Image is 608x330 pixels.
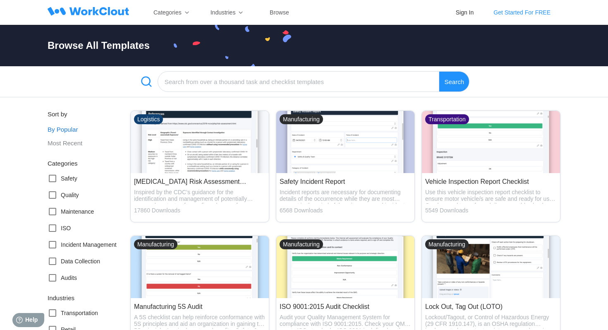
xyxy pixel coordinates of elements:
div: A 5S checklist can help reinforce conformance with 5S principles and aid an organization in gaini... [134,314,266,329]
div: Lockout/Tagout, or Control of Hazardous Energy (29 CFR 1910.147), is an OSHA regulation implement... [425,314,557,329]
div: Lock Out, Tag Out (LOTO) [425,303,557,311]
div: By Popular [48,123,130,136]
div: Use this vehicle inspection report checklist to ensure motor vehicle/s are safe and ready for use... [425,189,557,204]
img: thumbnail_lockouttagout.jpg [422,236,560,298]
div: Inspired by the CDC’s guidance for the identification and management of potentially exposed conta... [134,189,266,204]
div: Sign In [456,9,474,16]
img: thumbnail_ISO9001.jpg [276,236,414,298]
div: Transportation [425,114,469,124]
div: Manufacturing [280,114,323,124]
a: Safety Incident ReportIncident reports are necessary for documenting details of the occurrence wh... [276,111,415,229]
div: Categories [153,9,182,16]
img: thumbnail_safetyincident.jpg [276,111,414,173]
div: Vehicle Inspection Report Checklist [425,178,557,185]
div: ISO 9001:2015 Audit Checklist [280,303,411,311]
div: Most Recent [48,136,130,150]
div: Categories [48,160,130,167]
label: Maintenance [48,205,94,218]
input: Search from over a thousand task and checklist templates [158,71,440,92]
div: Safety Incident Report [280,178,411,185]
img: thumbnail_heavyvehicle.jpg [422,111,560,173]
img: thumbnail_5saudit.jpg [131,236,269,298]
div: Incident reports are necessary for documenting details of the occurrence while they are most pres... [280,189,411,204]
div: Search [439,71,469,92]
label: Audits [48,271,77,284]
div: Manufacturing [280,239,323,249]
div: Industries [211,9,236,16]
div: Manufacturing [425,239,469,249]
label: Incident Management [48,238,117,251]
label: Safety [48,172,77,185]
label: Quality [48,188,79,202]
label: ISO [48,222,71,235]
div: 17860 Downloads [134,207,266,214]
div: Manufacturing 5S Audit [134,303,266,311]
div: Audit your Quality Management System for compliance with ISO 9001:2015. Check your QMS meets ISO ... [280,314,411,329]
label: Data Collection [48,255,100,268]
div: 6568 Downloads [280,207,411,214]
div: Industries [48,294,130,301]
div: COVID-19 Risk Assessment Template Checklist [134,178,266,185]
a: Vehicle Inspection Report ChecklistUse this vehicle inspection report checklist to ensure motor v... [421,111,560,229]
label: Transportation [48,306,98,320]
div: Sort by [48,111,130,118]
div: 5549 Downloads [425,207,557,214]
a: [MEDICAL_DATA] Risk Assessment Template ChecklistInspired by the CDC’s guidance for the identific... [130,111,269,229]
div: Manufacturing [134,239,177,249]
div: Logistics [134,114,163,124]
div: Get Started For FREE [493,9,551,16]
img: thumbnail_covidrisk.jpg [131,111,269,173]
div: Browse All Templates [48,40,150,51]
